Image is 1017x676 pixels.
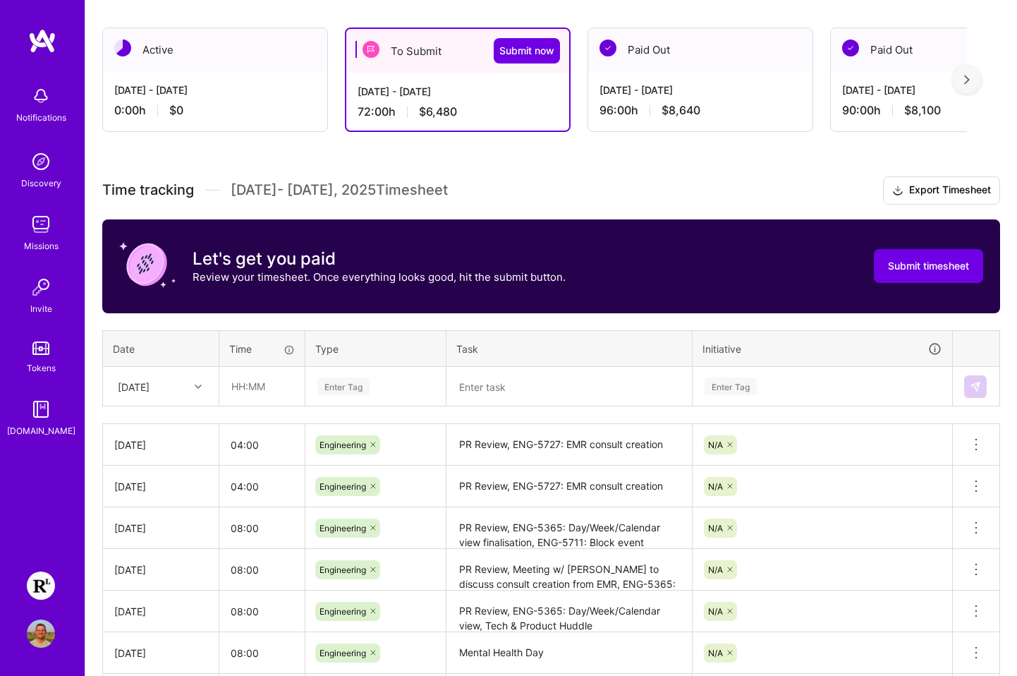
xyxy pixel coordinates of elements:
textarea: PR Review, ENG-5727: EMR consult creation [448,425,690,464]
span: N/A [708,606,723,617]
span: Time tracking [102,181,194,199]
div: [DATE] [118,379,150,394]
img: discovery [27,147,55,176]
div: [DATE] [114,437,207,452]
button: Submit timesheet [874,249,983,283]
input: HH:MM [219,634,305,672]
i: icon Download [892,183,903,198]
span: N/A [708,565,723,575]
th: Date [103,330,219,367]
img: Resilience Lab: Building a Health Tech Platform [27,572,55,600]
span: Submit timesheet [888,259,969,273]
input: HH:MM [219,426,305,464]
img: coin [119,236,176,293]
p: Review your timesheet. Once everything looks good, hit the submit button. [193,270,566,284]
div: [DATE] [114,479,207,494]
span: $0 [169,103,183,118]
span: N/A [708,481,723,492]
div: [DATE] [114,521,207,536]
span: Engineering [319,606,366,617]
img: Paid Out [842,40,859,56]
textarea: PR Review, ENG-5365: Day/Week/Calendar view, Tech & Product Huddle [448,592,690,631]
div: Time [229,342,295,356]
span: Engineering [319,523,366,533]
div: [DATE] [114,646,207,660]
span: $8,640 [662,103,700,118]
textarea: Mental Health Day [448,634,690,672]
th: Task [446,330,693,367]
img: To Submit [363,41,379,58]
img: Submit [970,381,981,392]
div: [DATE] [114,604,207,619]
img: guide book [27,395,55,423]
img: Paid Out [599,40,616,56]
input: HH:MM [219,551,305,589]
button: Submit now [494,38,560,64]
div: Invite [30,301,52,316]
span: Engineering [319,648,366,658]
textarea: PR Review, ENG-5727: EMR consult creation [448,467,690,506]
div: [DOMAIN_NAME] [7,423,75,438]
img: teamwork [27,210,55,239]
button: Export Timesheet [883,176,1000,205]
img: Active [114,40,131,56]
div: Notifications [16,110,66,125]
div: To Submit [346,29,569,73]
textarea: PR Review, Meeting w/ [PERSON_NAME] to discuss consult creation from EMR, ENG-5365: Day/Week/Cale... [448,550,690,589]
img: tokens [32,342,49,355]
a: Resilience Lab: Building a Health Tech Platform [23,572,59,600]
img: bell [27,82,55,110]
span: N/A [708,648,723,658]
div: Initiative [702,341,942,357]
div: Active [103,28,327,71]
div: 0:00 h [114,103,316,118]
textarea: PR Review, ENG-5365: Day/Week/Calendar view finalisation, ENG-5711: Block event creation failure ... [448,509,690,548]
span: Engineering [319,565,366,575]
div: Missions [24,239,59,253]
div: Paid Out [588,28,812,71]
div: 72:00 h [358,104,558,119]
span: Engineering [319,481,366,492]
div: 96:00 h [599,103,801,118]
div: Discovery [21,176,61,191]
input: HH:MM [220,368,304,405]
span: $6,480 [419,104,457,119]
input: HH:MM [219,509,305,547]
input: HH:MM [219,593,305,630]
div: Enter Tag [317,375,370,397]
div: [DATE] - [DATE] [358,84,558,99]
span: [DATE] - [DATE] , 2025 Timesheet [231,181,448,199]
span: N/A [708,523,723,533]
div: [DATE] - [DATE] [599,83,801,97]
span: Engineering [319,440,366,450]
img: right [964,75,970,85]
i: icon Chevron [195,383,202,390]
span: $8,100 [904,103,941,118]
span: Submit now [499,44,554,58]
span: N/A [708,440,723,450]
div: [DATE] - [DATE] [114,83,316,97]
h3: Let's get you paid [193,248,566,270]
img: logo [28,28,56,54]
div: Enter Tag [705,375,757,397]
input: HH:MM [219,468,305,505]
a: User Avatar [23,620,59,648]
div: Tokens [27,361,56,375]
div: [DATE] [114,562,207,577]
img: User Avatar [27,620,55,648]
th: Type [305,330,446,367]
img: Invite [27,273,55,301]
